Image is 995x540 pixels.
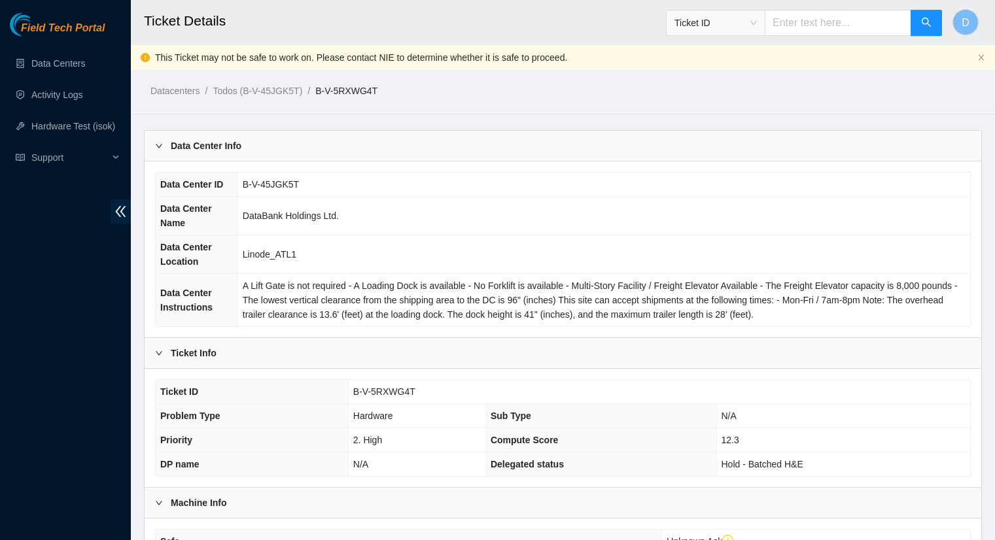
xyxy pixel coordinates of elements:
[160,435,192,445] span: Priority
[21,22,105,35] span: Field Tech Portal
[160,203,212,228] span: Data Center Name
[31,144,109,171] span: Support
[155,499,163,507] span: right
[491,411,531,421] span: Sub Type
[160,288,213,312] span: Data Center Instructions
[353,435,382,445] span: 2. High
[171,496,227,510] b: Machine Info
[243,179,299,190] span: B-V-45JGK5T
[10,13,66,36] img: Akamai Technologies
[243,280,958,320] span: A Lift Gate is not required - A Loading Dock is available - No Forklift is available - Multi-Stor...
[353,459,368,469] span: N/A
[315,86,377,96] a: B-V-5RXWG4T
[171,346,217,360] b: Ticket Info
[145,488,981,518] div: Machine Info
[243,211,339,221] span: DataBank Holdings Ltd.
[491,459,564,469] span: Delegated status
[921,17,932,29] span: search
[155,349,163,357] span: right
[31,121,115,131] a: Hardware Test (isok)
[213,86,302,96] a: Todos (B-V-45JGK5T)
[160,459,200,469] span: DP name
[10,24,105,41] a: Akamai TechnologiesField Tech Portal
[160,386,198,397] span: Ticket ID
[722,459,803,469] span: Hold - Batched H&E
[150,86,200,96] a: Datacenters
[160,411,220,421] span: Problem Type
[962,14,969,31] span: D
[977,54,985,61] span: close
[171,139,241,153] b: Data Center Info
[160,179,223,190] span: Data Center ID
[491,435,558,445] span: Compute Score
[160,242,212,267] span: Data Center Location
[145,131,981,161] div: Data Center Info
[722,435,739,445] span: 12.3
[31,58,85,69] a: Data Centers
[977,54,985,62] button: close
[243,249,296,260] span: Linode_ATL1
[911,10,942,36] button: search
[765,10,911,36] input: Enter text here...
[111,199,131,224] span: double-left
[353,411,393,421] span: Hardware
[674,13,757,33] span: Ticket ID
[16,153,25,162] span: read
[205,86,207,96] span: /
[307,86,310,96] span: /
[145,338,981,368] div: Ticket Info
[722,411,737,421] span: N/A
[353,386,415,397] span: B-V-5RXWG4T
[31,90,83,100] a: Activity Logs
[155,142,163,150] span: right
[952,9,979,35] button: D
